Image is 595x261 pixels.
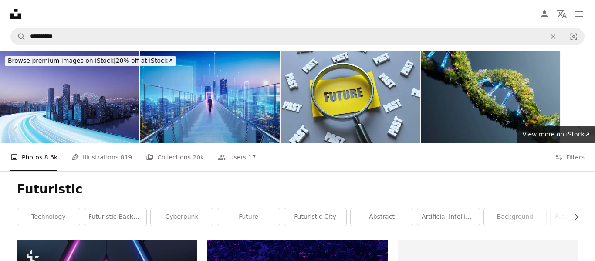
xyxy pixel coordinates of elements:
[11,28,26,45] button: Search Unsplash
[555,143,585,171] button: Filters
[84,208,146,226] a: futuristic background
[8,57,173,64] span: 20% off at iStock ↗
[140,51,280,143] img: Businessman walking on futuristic bridge to glowing portal above cityscape
[522,131,590,138] span: View more on iStock ↗
[17,208,80,226] a: technology
[351,208,413,226] a: abstract
[417,208,480,226] a: artificial intelligence
[281,51,420,143] img: Past and Future
[8,57,115,64] span: Browse premium images on iStock |
[565,89,595,173] a: Next
[248,153,256,162] span: 17
[421,51,560,143] img: Sustainable Artificial Intelligence AI Energy, renewable energy source, battery technology, green...
[563,28,584,45] button: Visual search
[536,5,553,23] a: Log in / Sign up
[544,28,563,45] button: Clear
[571,5,588,23] button: Menu
[218,143,256,171] a: Users 17
[517,126,595,143] a: View more on iStock↗
[484,208,546,226] a: background
[193,153,204,162] span: 20k
[17,182,578,197] h1: Futuristic
[284,208,346,226] a: futuristic city
[71,143,132,171] a: Illustrations 819
[217,208,280,226] a: future
[553,5,571,23] button: Language
[151,208,213,226] a: cyberpunk
[10,28,585,45] form: Find visuals sitewide
[568,208,578,226] button: scroll list to the right
[121,153,132,162] span: 819
[146,143,204,171] a: Collections 20k
[10,9,21,19] a: Home — Unsplash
